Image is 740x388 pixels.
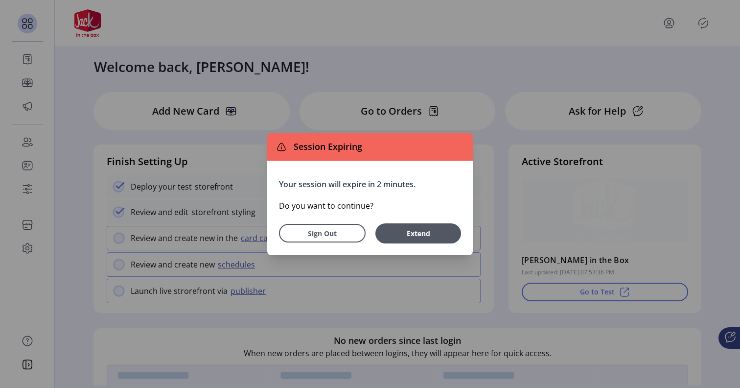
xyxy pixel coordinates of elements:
button: Sign Out [279,224,366,242]
span: Extend [380,228,456,239]
span: Session Expiring [290,140,362,153]
button: Extend [375,223,461,243]
p: Your session will expire in 2 minutes. [279,178,461,190]
p: Do you want to continue? [279,200,461,212]
span: Sign Out [292,228,353,239]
